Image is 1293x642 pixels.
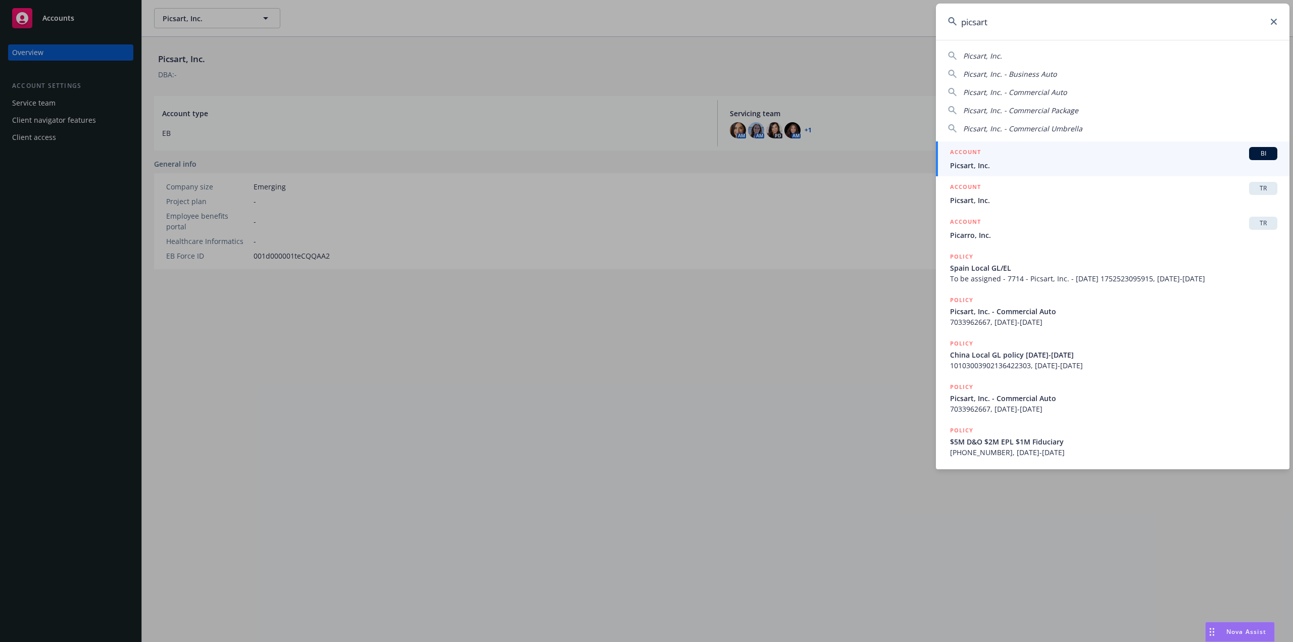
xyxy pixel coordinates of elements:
[950,273,1277,284] span: To be assigned - 7714 - Picsart, Inc. - [DATE] 1752523095915, [DATE]-[DATE]
[1205,622,1275,642] button: Nova Assist
[950,425,973,435] h5: POLICY
[950,350,1277,360] span: China Local GL policy [DATE]-[DATE]
[950,393,1277,404] span: Picsart, Inc. - Commercial Auto
[936,176,1289,211] a: ACCOUNTTRPicsart, Inc.
[950,295,973,305] h5: POLICY
[950,230,1277,240] span: Picarro, Inc.
[936,211,1289,246] a: ACCOUNTTRPicarro, Inc.
[1253,219,1273,228] span: TR
[936,246,1289,289] a: POLICYSpain Local GL/ELTo be assigned - 7714 - Picsart, Inc. - [DATE] 1752523095915, [DATE]-[DATE]
[950,195,1277,206] span: Picsart, Inc.
[936,4,1289,40] input: Search...
[950,404,1277,414] span: 7033962667, [DATE]-[DATE]
[936,333,1289,376] a: POLICYChina Local GL policy [DATE]-[DATE]10103003902136422303, [DATE]-[DATE]
[1253,149,1273,158] span: BI
[950,182,981,194] h5: ACCOUNT
[936,420,1289,463] a: POLICY$5M D&O $2M EPL $1M Fiduciary[PHONE_NUMBER], [DATE]-[DATE]
[950,360,1277,371] span: 10103003902136422303, [DATE]-[DATE]
[950,217,981,229] h5: ACCOUNT
[963,51,1002,61] span: Picsart, Inc.
[950,160,1277,171] span: Picsart, Inc.
[963,124,1082,133] span: Picsart, Inc. - Commercial Umbrella
[950,382,973,392] h5: POLICY
[950,436,1277,447] span: $5M D&O $2M EPL $1M Fiduciary
[1253,184,1273,193] span: TR
[950,338,973,349] h5: POLICY
[1226,627,1266,636] span: Nova Assist
[950,263,1277,273] span: Spain Local GL/EL
[950,252,973,262] h5: POLICY
[950,306,1277,317] span: Picsart, Inc. - Commercial Auto
[963,106,1078,115] span: Picsart, Inc. - Commercial Package
[936,141,1289,176] a: ACCOUNTBIPicsart, Inc.
[950,147,981,159] h5: ACCOUNT
[950,447,1277,458] span: [PHONE_NUMBER], [DATE]-[DATE]
[1206,622,1218,641] div: Drag to move
[936,289,1289,333] a: POLICYPicsart, Inc. - Commercial Auto7033962667, [DATE]-[DATE]
[963,69,1057,79] span: Picsart, Inc. - Business Auto
[936,376,1289,420] a: POLICYPicsart, Inc. - Commercial Auto7033962667, [DATE]-[DATE]
[950,317,1277,327] span: 7033962667, [DATE]-[DATE]
[963,87,1067,97] span: Picsart, Inc. - Commercial Auto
